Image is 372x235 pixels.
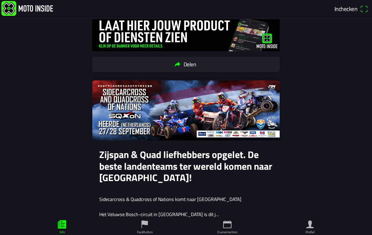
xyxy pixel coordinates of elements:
[92,16,280,51] img: ovdhpoPiYVyyWxH96Op6EavZdUOyIWdtEOENrLni.jpg
[99,149,273,183] ion-card-title: Zijspan & Quad liefhebbers opgelet. De beste landenteams ter wereld komen naar [GEOGRAPHIC_DATA]!
[60,230,65,235] ion-label: Info
[92,80,280,141] img: 64v4Apfhk9kRvyee7tCCbhUWCIhqkwx3UzeRWfBS.jpg
[137,230,153,235] ion-label: Faciliteiten
[57,219,67,230] ion-icon: paper
[92,57,280,72] ion-button: Delen
[139,219,150,230] ion-icon: flag
[306,230,314,235] ion-label: Profiel
[305,219,315,230] ion-icon: person
[99,196,273,203] p: Sidecarcross & Quadcross of Nations komt naar [GEOGRAPHIC_DATA]
[99,211,273,218] p: Het Veluwse Bosch-circuit in [GEOGRAPHIC_DATA] is dit j…
[217,230,237,235] ion-label: Evenementen
[332,3,371,14] a: Incheckenqr scanner
[334,4,357,13] span: Inchecken
[222,219,232,230] ion-icon: calendar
